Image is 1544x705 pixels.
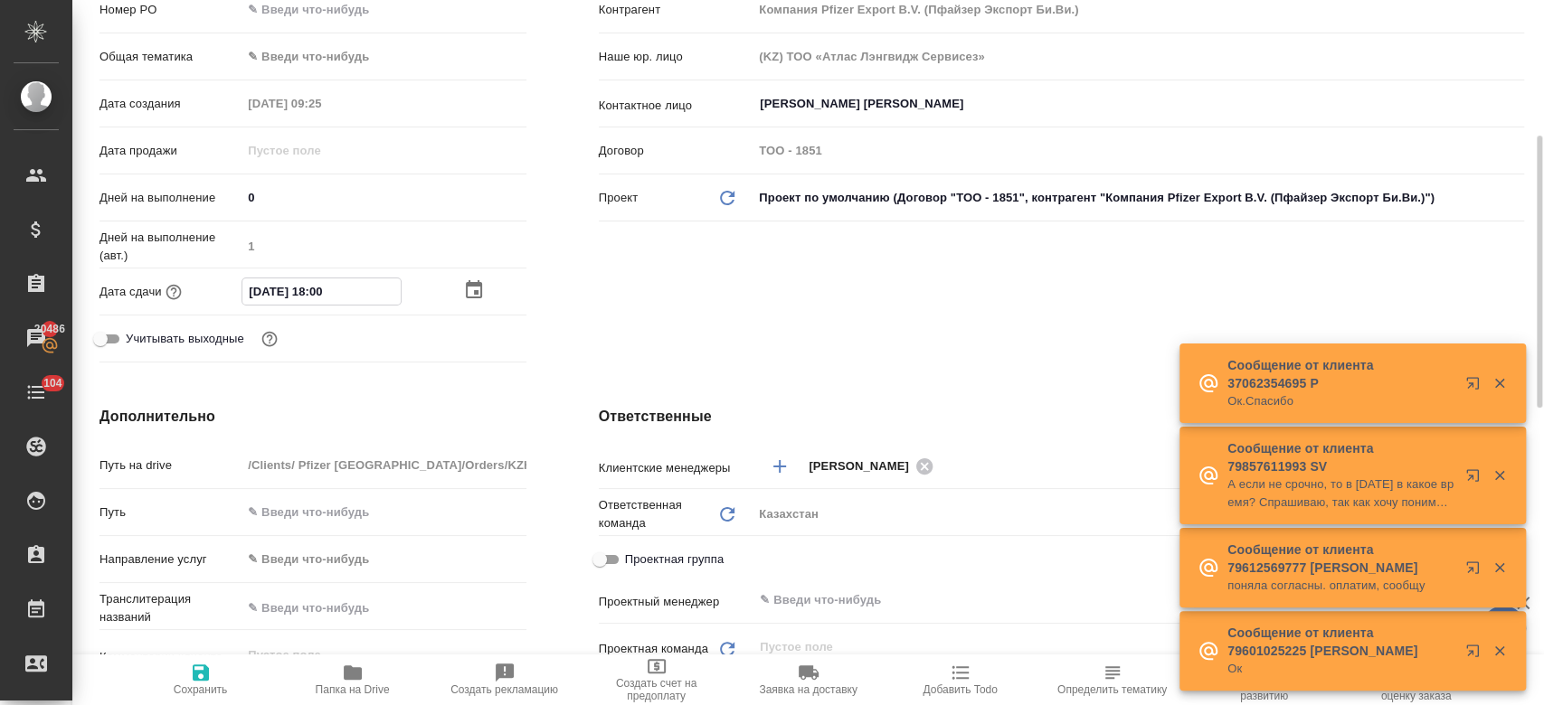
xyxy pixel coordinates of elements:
[599,406,1524,428] h4: Ответственные
[126,330,244,348] span: Учитывать выходные
[753,137,1524,164] input: Пустое поле
[599,189,639,207] p: Проект
[33,374,73,392] span: 104
[1227,392,1454,410] p: Ок.Спасибо
[99,503,242,522] p: Путь
[1227,356,1454,392] p: Сообщение от клиента 37062354695 P
[758,445,801,488] button: Добавить менеджера
[1227,660,1454,678] p: Ок
[99,406,526,428] h4: Дополнительно
[592,677,722,702] span: Создать счет на предоплату
[248,48,504,66] div: ✎ Введи что-нибудь
[242,278,401,305] input: ✎ Введи что-нибудь
[5,370,68,415] a: 104
[923,683,997,696] span: Добавить Todo
[125,654,277,705] button: Сохранить
[99,550,242,569] p: Направление услуг
[1481,559,1518,576] button: Закрыть
[242,137,400,164] input: Пустое поле
[1454,457,1498,501] button: Открыть в новой вкладке
[599,459,753,477] p: Клиентские менеджеры
[809,457,920,475] span: [PERSON_NAME]
[753,499,1524,530] div: Казахстан
[99,142,242,160] p: Дата продажи
[99,95,242,113] p: Дата создания
[1481,643,1518,659] button: Закрыть
[599,97,753,115] p: Контактное лицо
[174,683,228,696] span: Сохранить
[1481,375,1518,391] button: Закрыть
[1227,475,1454,512] p: А если не срочно, то в [DATE] в какое время? Спрашиваю, так как хочу понимать, получится ли у меня
[99,1,242,19] p: Номер PO
[242,184,526,211] input: ✎ Введи что-нибудь
[1057,683,1167,696] span: Определить тематику
[242,42,526,72] div: ✎ Введи что-нибудь
[450,683,558,696] span: Создать рекламацию
[248,550,504,569] div: ✎ Введи что-нибудь
[242,544,526,575] div: ✎ Введи что-нибудь
[1227,624,1454,660] p: Сообщение от клиента 79601025225 [PERSON_NAME]
[5,315,68,361] a: 20486
[99,590,242,626] p: Транслитерация названий
[1514,102,1518,106] button: Open
[1481,467,1518,484] button: Закрыть
[99,189,242,207] p: Дней на выполнение
[1227,577,1454,595] p: поняла согласны. оплатим, сообщу
[885,654,1037,705] button: Добавить Todo
[753,43,1524,70] input: Пустое поле
[1454,550,1498,593] button: Открыть в новой вкладке
[316,683,390,696] span: Папка на Drive
[753,183,1524,213] div: Проект по умолчанию (Договор "ТОО - 1851", контрагент "Компания Pfizer Export B.V. (Пфайзер Экспо...
[599,593,753,611] p: Проектный менеджер
[599,1,753,19] p: Контрагент
[24,320,76,338] span: 20486
[1037,654,1189,705] button: Определить тематику
[733,654,885,705] button: Заявка на доставку
[759,683,857,696] span: Заявка на доставку
[599,496,717,532] p: Ответственная команда
[242,499,526,525] input: ✎ Введи что-нибудь
[162,280,185,304] button: Если добавить услуги и заполнить их объемом, то дата рассчитается автоматически
[758,636,1482,658] input: Пустое поле
[1227,540,1454,577] p: Сообщение от клиента 79612569777 [PERSON_NAME]
[242,452,526,478] input: Пустое поле
[581,654,733,705] button: Создать счет на предоплату
[242,233,526,259] input: Пустое поле
[625,550,724,569] span: Проектная группа
[1454,365,1498,409] button: Открыть в новой вкладке
[242,595,526,621] input: ✎ Введи что-нибудь
[429,654,581,705] button: Создать рекламацию
[1454,633,1498,676] button: Открыть в новой вкладке
[99,283,162,301] p: Дата сдачи
[99,229,242,265] p: Дней на выполнение (авт.)
[277,654,429,705] button: Папка на Drive
[242,90,400,117] input: Пустое поле
[599,48,753,66] p: Наше юр. лицо
[99,48,242,66] p: Общая тематика
[599,142,753,160] p: Договор
[99,648,242,666] p: Комментарии клиента
[758,589,1458,611] input: ✎ Введи что-нибудь
[809,455,939,477] div: [PERSON_NAME]
[599,640,708,658] p: Проектная команда
[99,456,242,475] p: Путь на drive
[1227,439,1454,475] p: Сообщение от клиента 79857611993 SV
[258,327,281,351] button: Выбери, если сб и вс нужно считать рабочими днями для выполнения заказа.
